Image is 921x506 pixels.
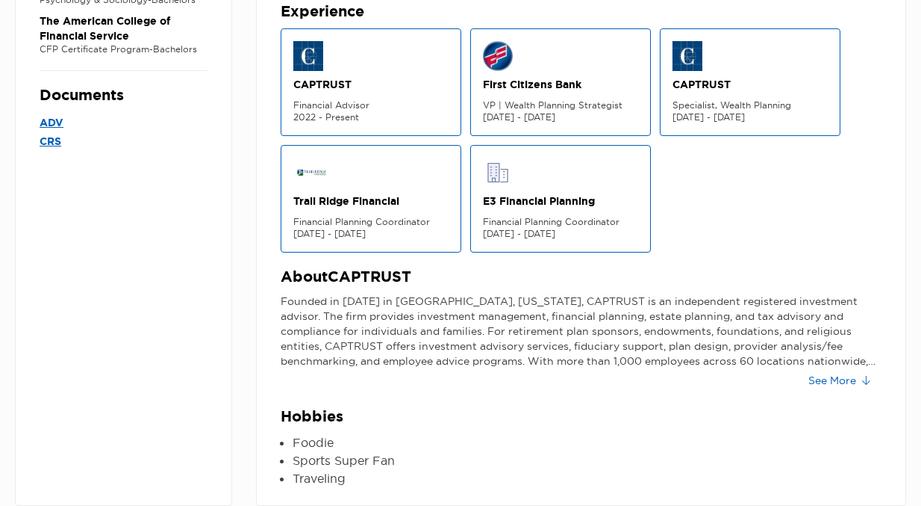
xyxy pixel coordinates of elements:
[293,77,449,92] p: CAPTRUST
[40,114,207,132] a: ADV
[672,111,828,123] p: [DATE] - [DATE]
[293,158,331,188] img: firm logo
[672,41,702,71] img: firm logo
[672,77,828,92] p: CAPTRUST
[293,41,323,71] img: firm logo
[281,407,882,426] p: Hobbies
[293,469,882,487] li: Traveling
[796,368,881,392] button: See More
[293,434,882,451] li: Foodie
[293,194,449,209] p: Trail Ridge Financial
[483,216,638,228] p: Financial Planning Coordinator
[293,228,449,240] p: [DATE] - [DATE]
[293,99,449,111] p: Financial Advisor
[40,13,207,43] p: The American College of Financial Service
[483,99,638,111] p: VP | Wealth Planning Strategist
[483,158,513,188] img: firm logo
[40,132,207,151] a: CRS
[483,77,638,92] p: First Citizens Bank
[293,111,449,123] p: 2022 - Present
[281,2,882,21] p: Experience
[483,194,638,209] p: E3 Financial Planning
[293,216,449,228] p: Financial Planning Coordinator
[483,228,638,240] p: [DATE] - [DATE]
[293,451,882,469] li: Sports Super Fan
[483,41,513,71] img: firm logo
[281,294,882,368] p: Founded in [DATE] in [GEOGRAPHIC_DATA], [US_STATE], CAPTRUST is an independent registered investm...
[281,268,882,286] p: About CAPTRUST
[40,43,207,55] p: CFP Certificate Program - Bachelors
[483,111,638,123] p: [DATE] - [DATE]
[40,86,207,105] p: Documents
[672,99,828,111] p: Specialist, Wealth Planning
